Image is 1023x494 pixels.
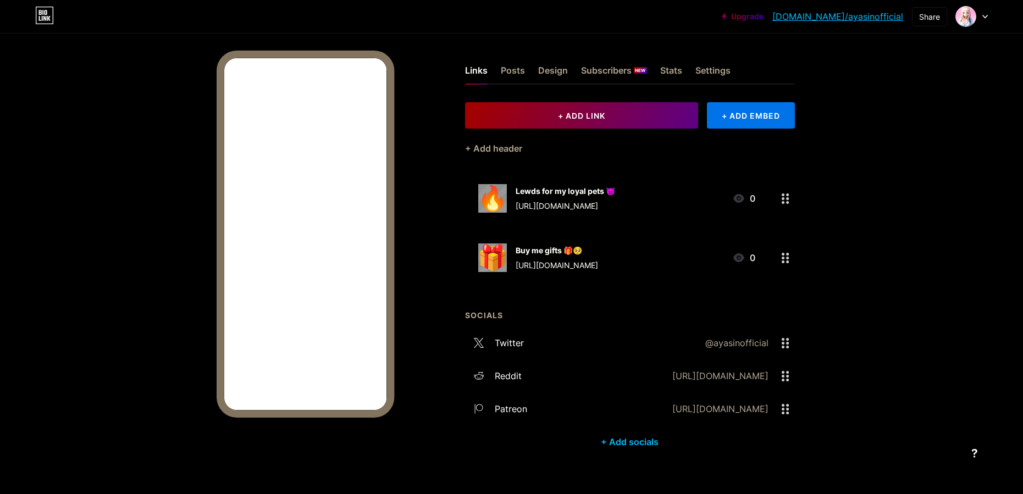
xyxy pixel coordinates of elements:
[516,185,615,197] div: Lewds for my loyal pets 😈
[695,64,731,84] div: Settings
[955,6,976,27] img: ayasinofficial
[516,245,598,256] div: Buy me gifts 🎁🥺
[478,243,507,272] img: Buy me gifts 🎁🥺
[581,64,647,84] div: Subscribers
[655,369,782,382] div: [URL][DOMAIN_NAME]
[465,102,699,129] button: + ADD LINK
[558,111,605,120] span: + ADD LINK
[919,11,940,23] div: Share
[732,251,755,264] div: 0
[635,67,645,74] span: NEW
[478,184,507,213] img: Lewds for my loyal pets 😈
[655,402,782,415] div: [URL][DOMAIN_NAME]
[516,259,598,271] div: [URL][DOMAIN_NAME]
[722,12,764,21] a: Upgrade
[465,309,795,321] div: SOCIALS
[732,192,755,205] div: 0
[495,336,524,349] div: twitter
[495,402,527,415] div: patreon
[465,429,795,455] div: + Add socials
[538,64,568,84] div: Design
[501,64,525,84] div: Posts
[516,200,615,212] div: [URL][DOMAIN_NAME]
[707,102,794,129] div: + ADD EMBED
[772,10,903,23] a: [DOMAIN_NAME]/ayasinofficial
[660,64,682,84] div: Stats
[688,336,782,349] div: @ayasinofficial
[465,142,522,155] div: + Add header
[465,64,488,84] div: Links
[495,369,522,382] div: reddit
